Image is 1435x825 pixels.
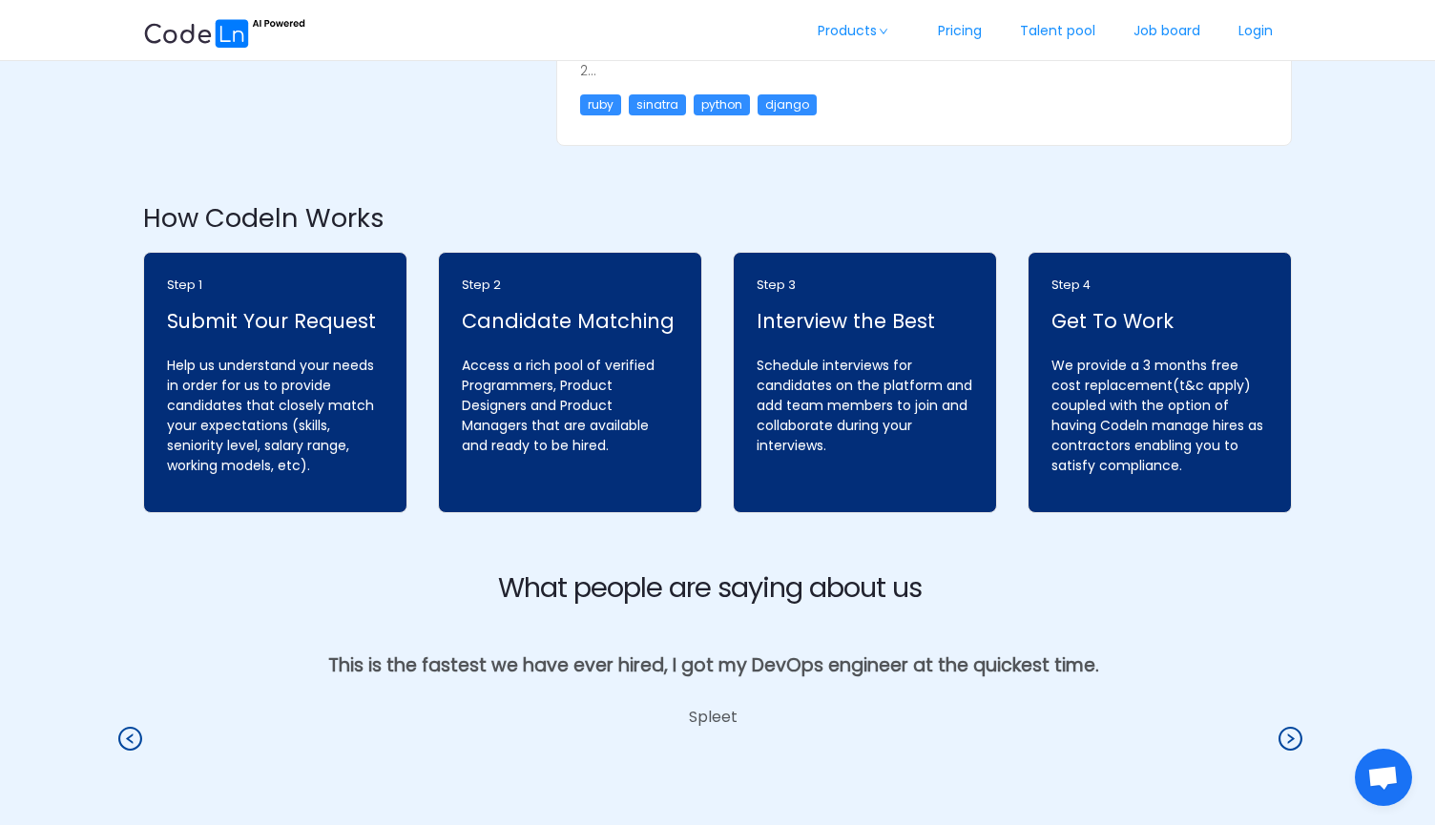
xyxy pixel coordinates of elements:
p: Interview the Best [757,306,973,336]
p: Help us understand your needs in order for us to provide candidates that closely match your expec... [167,356,384,476]
p: Step 1 [167,276,384,294]
i: icon: right-circle [1279,727,1302,751]
p: Step 3 [757,276,973,294]
span: sinatra [629,94,686,115]
p: Submit Your Request [167,306,384,336]
p: Spleet [328,706,1099,729]
span: This is the fastest we have ever hired, I got my DevOps engineer at the quickest time. [328,652,1099,678]
span: Hello! I am a full-stack software developer, who loves solving puzzles and gets thrilled by progr... [580,21,1260,80]
p: Access a rich pool of verified Programmers, Product Designers and Product Managers that are avail... [462,356,678,456]
p: Schedule interviews for candidates on the platform and add team members to join and collaborate d... [757,356,973,456]
span: django [758,94,817,115]
i: icon: down [878,27,889,36]
p: Step 2 [462,276,678,294]
p: We provide a 3 months free cost replacement(t&c apply) coupled with the option of having Codeln m... [1051,356,1268,476]
span: python [694,94,750,115]
div: Open chat [1355,749,1412,806]
p: Get To Work [1051,306,1268,336]
p: Step 4 [1051,276,1268,294]
h2: What people are saying about us [142,570,1279,605]
i: icon: left-circle [118,727,142,751]
p: Candidate Matching [462,306,678,336]
h2: How Codeln Works [143,199,1291,238]
span: ruby [580,94,621,115]
img: ai.87e98a1d.svg [143,16,305,48]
